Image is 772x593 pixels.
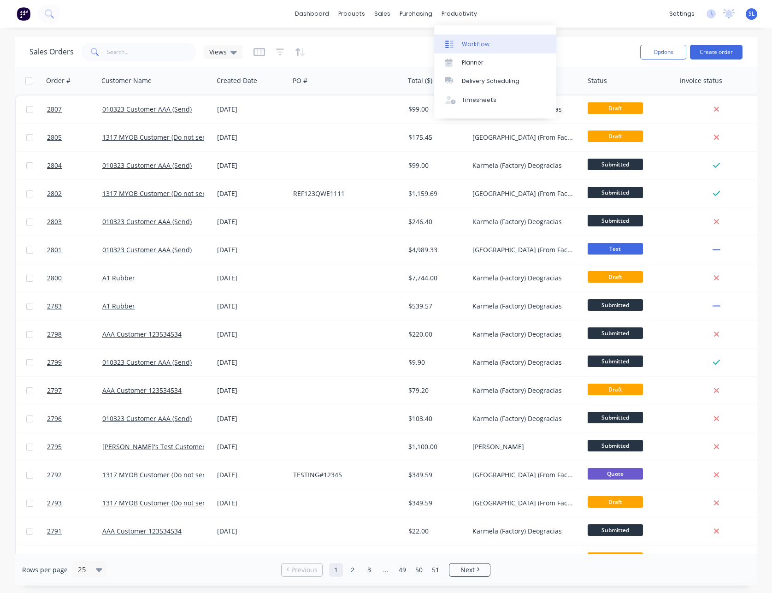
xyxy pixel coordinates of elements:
a: 2802 [47,180,102,208]
span: Draft [588,102,643,114]
div: [GEOGRAPHIC_DATA] (From Factory) Loteria [472,133,575,142]
a: Page 2 [346,563,359,577]
a: 2799 [47,349,102,376]
div: Planner [462,59,483,67]
div: [DATE] [217,133,286,142]
div: products [334,7,370,21]
div: $4,989.33 [408,245,463,255]
a: 1317 MYOB Customer (Do not send) [102,498,212,507]
span: 2792 [47,470,62,480]
div: [GEOGRAPHIC_DATA] (From Factory) Loteria [472,245,575,255]
div: $175.45 [408,133,463,142]
a: 2800 [47,264,102,292]
a: AAA Customer 123534534 [102,330,182,338]
span: Submitted [588,187,643,198]
span: SL [748,10,755,18]
span: 2798 [47,330,62,339]
div: [GEOGRAPHIC_DATA] (From Factory) Loteria [472,498,575,508]
a: 2804 [47,152,102,179]
div: $103.40 [408,414,463,423]
input: Search... [107,43,197,61]
span: Submitted [588,524,643,536]
a: 1317 MYOB Customer (Do not send) [102,133,212,142]
span: 2803 [47,217,62,226]
a: 2795 [47,433,102,461]
div: Karmela (Factory) Deogracias [472,414,575,423]
div: [DATE] [217,161,286,170]
a: Page 3 [362,563,376,577]
div: $349.59 [408,470,463,480]
div: Workflow [462,40,489,48]
button: Create order [690,45,743,59]
a: 1317 MYOB Customer (Do not send) [102,470,212,479]
span: Submitted [588,159,643,170]
a: Planner [434,53,556,72]
span: 2799 [47,358,62,367]
a: A1 Rubber [102,302,135,310]
div: Invoice status [680,76,722,85]
span: Submitted [588,299,643,311]
a: Jump forward [379,563,393,577]
span: Submitted [588,215,643,226]
div: purchasing [395,7,437,21]
div: Karmela (Factory) Deogracias [472,386,575,395]
img: Factory [17,7,30,21]
div: Karmela (Factory) Deogracias [472,161,575,170]
div: [DATE] [217,189,286,198]
div: Delivery Scheduling [462,77,519,85]
div: Karmela (Factory) Deogracias [472,217,575,226]
a: [PERSON_NAME]'s Test Customer [102,442,205,451]
div: Karmela (Factory) Deogracias [472,273,575,283]
a: Delivery Scheduling [434,72,556,90]
div: $99.00 [408,105,463,114]
div: Created Date [217,76,257,85]
a: 2798 [47,320,102,348]
div: [DATE] [217,245,286,255]
div: Karmela (Factory) Deogracias [472,358,575,367]
span: Draft [588,496,643,508]
a: 010323 Customer AAA (Send) [102,414,192,423]
div: $99.00 [408,161,463,170]
div: $349.59 [408,498,463,508]
div: $246.40 [408,217,463,226]
div: [DATE] [217,386,286,395]
div: [DATE] [217,414,286,423]
a: 1317 MYOB Customer (Do not send) [102,189,212,198]
div: [DATE] [217,442,286,451]
div: [DATE] [217,105,286,114]
h1: Sales Orders [29,47,74,56]
a: Page 50 [412,563,426,577]
div: $220.00 [408,330,463,339]
a: 010323 Customer AAA (Send) [102,245,192,254]
div: REF123QWE1111 [293,189,395,198]
div: [DATE] [217,330,286,339]
span: Submitted [588,327,643,339]
span: 2802 [47,189,62,198]
span: Quote [588,468,643,480]
span: 2783 [47,302,62,311]
span: Submitted [588,440,643,451]
span: Draft [588,552,643,564]
a: 2807 [47,95,102,123]
span: 2795 [47,442,62,451]
div: Timesheets [462,96,496,104]
div: sales [370,7,395,21]
span: 2805 [47,133,62,142]
span: Next [460,565,475,575]
a: 2796 [47,405,102,433]
a: AAA Customer 123534534 [102,386,182,395]
span: Draft [588,130,643,142]
div: PO # [293,76,307,85]
a: 010323 Customer AAA (Send) [102,105,192,113]
div: $7,744.00 [408,273,463,283]
div: [DATE] [217,358,286,367]
a: 2792 [47,461,102,489]
div: Customer Name [101,76,152,85]
div: Karmela (Factory) Deogracias [472,330,575,339]
div: [DATE] [217,273,286,283]
a: 2803 [47,208,102,236]
div: [DATE] [217,498,286,508]
div: Order # [46,76,71,85]
span: 2791 [47,527,62,536]
span: 2804 [47,161,62,170]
